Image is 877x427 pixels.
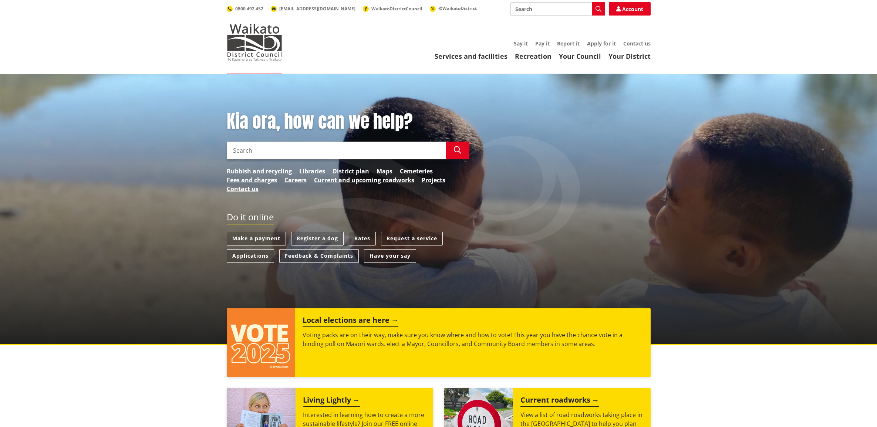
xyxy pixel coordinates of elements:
a: Maps [377,167,392,176]
a: Libraries [299,167,325,176]
a: Pay it [535,40,550,47]
a: Careers [284,176,307,184]
a: @WaikatoDistrict [430,5,477,11]
img: Waikato District Council - Te Kaunihera aa Takiwaa o Waikato [227,24,282,61]
a: Rubbish and recycling [227,167,292,176]
a: Apply for it [587,40,616,47]
input: Search input [227,142,446,159]
a: Recreation [515,52,552,61]
a: Your District [608,52,651,61]
a: Applications [227,249,274,263]
h2: Local elections are here [303,316,398,327]
a: Contact us [227,184,259,193]
a: District plan [333,167,369,176]
a: Report it [557,40,580,47]
h1: Kia ora, how can we help? [227,111,469,132]
a: Account [609,2,651,16]
a: [EMAIL_ADDRESS][DOMAIN_NAME] [271,6,355,12]
a: WaikatoDistrictCouncil [363,6,422,12]
img: Vote 2025 [227,308,296,377]
a: Register a dog [291,232,344,245]
a: 0800 492 452 [227,6,263,12]
a: Request a service [381,232,443,245]
span: [EMAIL_ADDRESS][DOMAIN_NAME] [279,6,355,12]
a: Local elections are here Voting packs are on their way, make sure you know where and how to vote!... [227,308,651,377]
span: @WaikatoDistrict [438,5,477,11]
a: Say it [514,40,528,47]
a: Feedback & Complaints [279,249,359,263]
a: Rates [349,232,376,245]
a: Projects [422,176,445,184]
a: Your Council [559,52,601,61]
a: Services and facilities [435,52,507,61]
input: Search input [510,2,605,16]
span: 0800 492 452 [235,6,263,12]
a: Cemeteries [400,167,433,176]
a: Current and upcoming roadworks [314,176,414,184]
a: Contact us [623,40,651,47]
a: Make a payment [227,232,286,245]
h2: Do it online [227,212,274,225]
p: Voting packs are on their way, make sure you know where and how to vote! This year you have the c... [303,331,643,348]
h2: Current roadworks [520,396,599,407]
span: WaikatoDistrictCouncil [371,6,422,12]
a: Have your say [364,249,416,263]
a: Fees and charges [227,176,277,184]
h2: Living Lightly [303,396,360,407]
